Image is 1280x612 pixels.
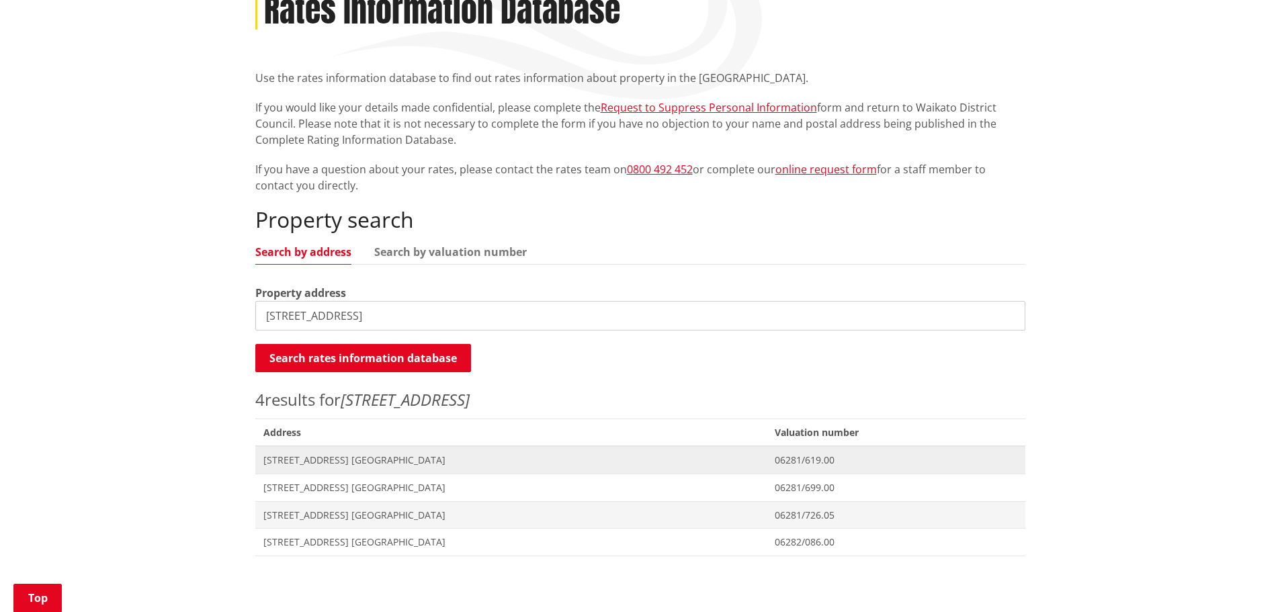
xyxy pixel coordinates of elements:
span: 4 [255,388,265,410]
span: [STREET_ADDRESS] [GEOGRAPHIC_DATA] [263,453,759,467]
iframe: Messenger Launcher [1218,556,1267,604]
span: Valuation number [767,419,1025,446]
a: online request form [775,162,877,177]
span: 06281/699.00 [775,481,1017,494]
button: Search rates information database [255,344,471,372]
span: 06281/726.05 [775,509,1017,522]
a: [STREET_ADDRESS] [GEOGRAPHIC_DATA] 06281/699.00 [255,474,1025,501]
span: 06281/619.00 [775,453,1017,467]
a: [STREET_ADDRESS] [GEOGRAPHIC_DATA] 06282/086.00 [255,529,1025,556]
a: [STREET_ADDRESS] [GEOGRAPHIC_DATA] 06281/619.00 [255,446,1025,474]
input: e.g. Duke Street NGARUAWAHIA [255,301,1025,331]
span: [STREET_ADDRESS] [GEOGRAPHIC_DATA] [263,535,759,549]
h2: Property search [255,207,1025,232]
p: If you have a question about your rates, please contact the rates team on or complete our for a s... [255,161,1025,193]
p: results for [255,388,1025,412]
a: [STREET_ADDRESS] [GEOGRAPHIC_DATA] 06281/726.05 [255,501,1025,529]
p: If you would like your details made confidential, please complete the form and return to Waikato ... [255,99,1025,148]
a: Request to Suppress Personal Information [601,100,817,115]
span: [STREET_ADDRESS] [GEOGRAPHIC_DATA] [263,509,759,522]
p: Use the rates information database to find out rates information about property in the [GEOGRAPHI... [255,70,1025,86]
a: 0800 492 452 [627,162,693,177]
span: Address [255,419,767,446]
span: 06282/086.00 [775,535,1017,549]
a: Search by address [255,247,351,257]
a: Top [13,584,62,612]
a: Search by valuation number [374,247,527,257]
label: Property address [255,285,346,301]
em: [STREET_ADDRESS] [341,388,470,410]
span: [STREET_ADDRESS] [GEOGRAPHIC_DATA] [263,481,759,494]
